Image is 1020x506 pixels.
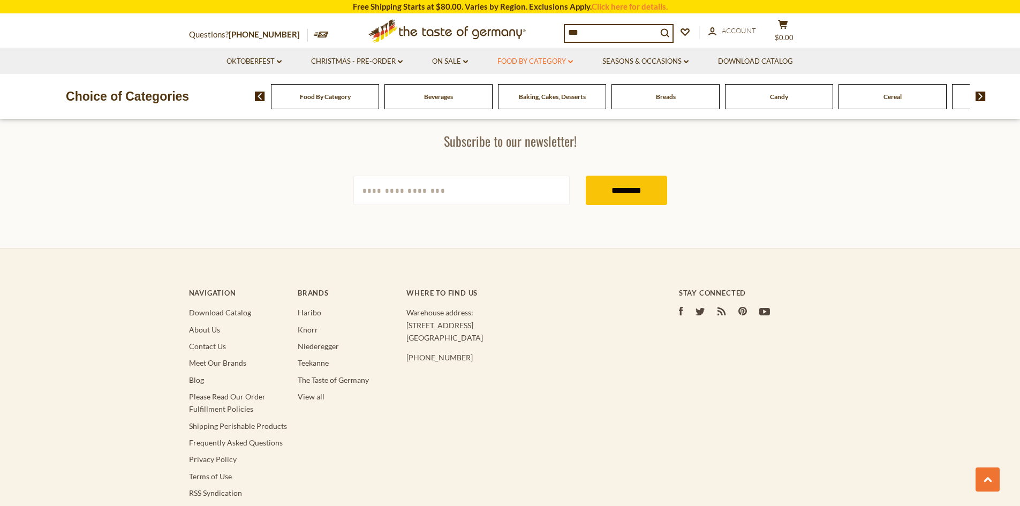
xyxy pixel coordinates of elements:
[406,351,636,364] p: [PHONE_NUMBER]
[497,56,573,67] a: Food By Category
[406,289,636,297] h4: Where to find us
[679,289,832,297] h4: Stay Connected
[770,93,788,101] a: Candy
[189,421,287,431] a: Shipping Perishable Products
[592,2,668,11] a: Click here for details.
[298,308,321,317] a: Haribo
[189,455,237,464] a: Privacy Policy
[767,19,799,46] button: $0.00
[229,29,300,39] a: [PHONE_NUMBER]
[311,56,403,67] a: Christmas - PRE-ORDER
[432,56,468,67] a: On Sale
[189,289,287,297] h4: Navigation
[298,375,369,384] a: The Taste of Germany
[353,133,667,149] h3: Subscribe to our newsletter!
[883,93,902,101] a: Cereal
[189,488,242,497] a: RSS Syndication
[189,358,246,367] a: Meet Our Brands
[189,28,308,42] p: Questions?
[718,56,793,67] a: Download Catalog
[775,33,794,42] span: $0.00
[189,325,220,334] a: About Us
[255,92,265,101] img: previous arrow
[300,93,351,101] a: Food By Category
[189,472,232,481] a: Terms of Use
[519,93,586,101] a: Baking, Cakes, Desserts
[722,26,756,35] span: Account
[298,342,339,351] a: Niederegger
[708,25,756,37] a: Account
[189,392,266,413] a: Please Read Our Order Fulfillment Policies
[298,392,324,401] a: View all
[189,375,204,384] a: Blog
[298,358,329,367] a: Teekanne
[602,56,689,67] a: Seasons & Occasions
[298,325,318,334] a: Knorr
[424,93,453,101] a: Beverages
[189,308,251,317] a: Download Catalog
[226,56,282,67] a: Oktoberfest
[189,342,226,351] a: Contact Us
[189,438,283,447] a: Frequently Asked Questions
[298,289,396,297] h4: Brands
[406,306,636,344] p: Warehouse address: [STREET_ADDRESS] [GEOGRAPHIC_DATA]
[656,93,676,101] a: Breads
[976,92,986,101] img: next arrow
